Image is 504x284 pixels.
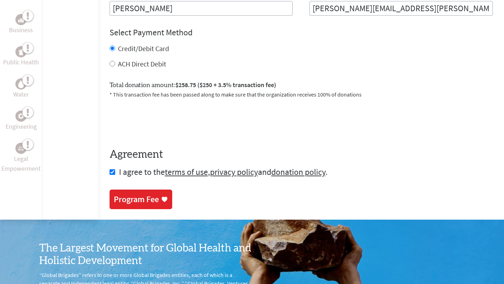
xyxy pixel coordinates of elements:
p: Business [9,25,33,35]
label: Total donation amount: [110,80,276,90]
a: donation policy [271,166,325,177]
div: Engineering [15,111,27,122]
div: Water [15,78,27,90]
div: Public Health [15,46,27,57]
a: BusinessBusiness [9,14,33,35]
span: I agree to the , and . [119,166,328,177]
a: WaterWater [13,78,29,99]
label: ACH Direct Debit [118,59,166,68]
img: Public Health [18,48,24,55]
img: Water [18,80,24,88]
h4: Agreement [110,148,493,161]
input: Your Email [309,1,493,16]
iframe: reCAPTCHA [110,107,216,134]
input: Enter Full Name [110,1,293,16]
p: Engineering [6,122,37,132]
h4: Select Payment Method [110,27,493,38]
a: EngineeringEngineering [6,111,37,132]
p: * This transaction fee has been passed along to make sure that the organization receives 100% of ... [110,90,493,99]
a: privacy policy [210,166,258,177]
a: Program Fee [110,190,172,209]
img: Legal Empowerment [18,146,24,150]
a: Legal EmpowermentLegal Empowerment [1,143,41,173]
p: Legal Empowerment [1,154,41,173]
span: $258.75 ($250 + 3.5% transaction fee) [175,81,276,89]
label: Credit/Debit Card [118,44,169,53]
a: Public HealthPublic Health [3,46,39,67]
h3: The Largest Movement for Global Health and Holistic Development [39,242,252,267]
img: Engineering [18,113,24,119]
div: Program Fee [114,194,159,205]
img: Business [18,17,24,22]
div: Legal Empowerment [15,143,27,154]
p: Water [13,90,29,99]
p: Public Health [3,57,39,67]
a: terms of use [165,166,208,177]
div: Business [15,14,27,25]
